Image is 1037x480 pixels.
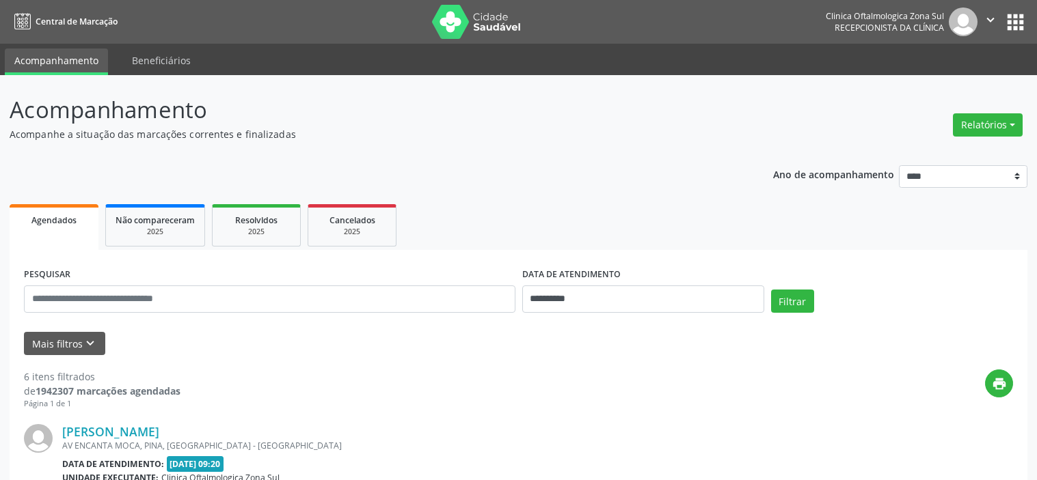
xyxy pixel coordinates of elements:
[318,227,386,237] div: 2025
[771,290,814,313] button: Filtrar
[24,424,53,453] img: img
[978,8,1004,36] button: 
[835,22,944,33] span: Recepcionista da clínica
[992,376,1007,391] i: print
[773,165,894,182] p: Ano de acompanhamento
[36,384,180,397] strong: 1942307 marcações agendadas
[953,113,1023,137] button: Relatórios
[329,214,375,226] span: Cancelados
[24,332,105,356] button: Mais filtroskeyboard_arrow_down
[949,8,978,36] img: img
[235,214,278,226] span: Resolvidos
[5,48,108,75] a: Acompanhamento
[83,336,98,351] i: keyboard_arrow_down
[985,369,1013,397] button: print
[522,264,621,285] label: DATA DE ATENDIMENTO
[31,214,77,226] span: Agendados
[62,458,164,470] b: Data de atendimento:
[24,384,180,398] div: de
[167,456,224,472] span: [DATE] 09:20
[62,424,159,439] a: [PERSON_NAME]
[222,227,291,237] div: 2025
[122,48,200,72] a: Beneficiários
[62,440,808,451] div: AV ENCANTA MOCA, PINA, [GEOGRAPHIC_DATA] - [GEOGRAPHIC_DATA]
[10,10,118,33] a: Central de Marcação
[24,264,70,285] label: PESQUISAR
[826,10,944,22] div: Clinica Oftalmologica Zona Sul
[24,369,180,384] div: 6 itens filtrados
[10,93,722,127] p: Acompanhamento
[36,16,118,27] span: Central de Marcação
[10,127,722,141] p: Acompanhe a situação das marcações correntes e finalizadas
[1004,10,1027,34] button: apps
[116,214,195,226] span: Não compareceram
[116,227,195,237] div: 2025
[24,398,180,410] div: Página 1 de 1
[983,12,998,27] i: 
